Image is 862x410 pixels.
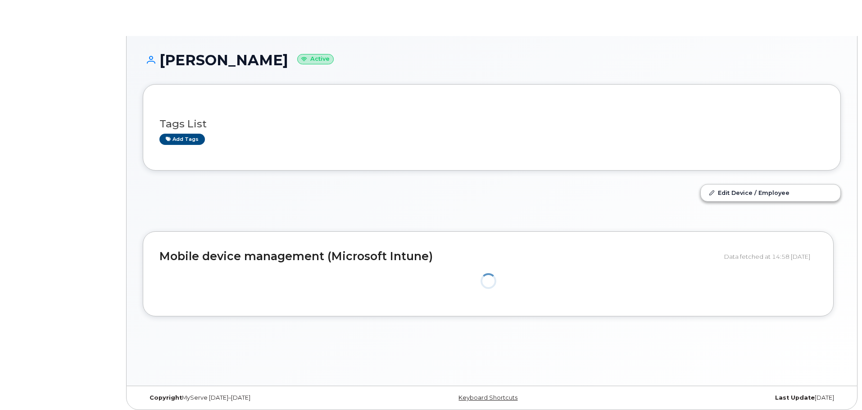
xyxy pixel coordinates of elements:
strong: Copyright [150,394,182,401]
h1: [PERSON_NAME] [143,52,841,68]
strong: Last Update [775,394,815,401]
h3: Tags List [159,118,824,130]
div: [DATE] [608,394,841,401]
a: Keyboard Shortcuts [458,394,517,401]
div: MyServe [DATE]–[DATE] [143,394,376,401]
small: Active [297,54,334,64]
a: Add tags [159,134,205,145]
a: Edit Device / Employee [701,185,840,201]
div: Data fetched at 14:58 [DATE] [724,248,817,265]
h2: Mobile device management (Microsoft Intune) [159,250,717,263]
